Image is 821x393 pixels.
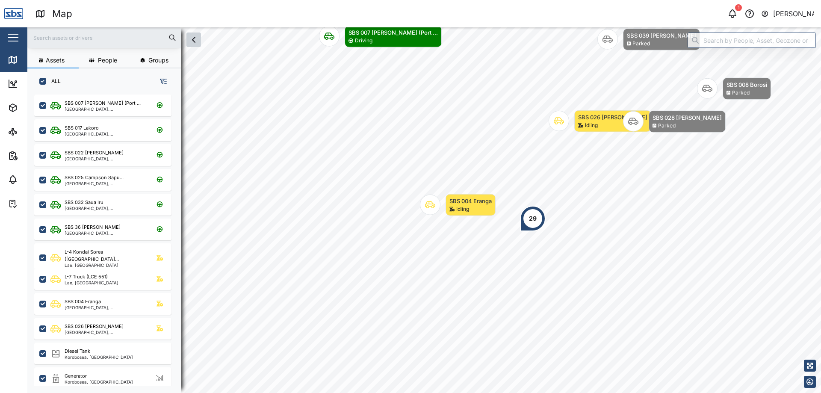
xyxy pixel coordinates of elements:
[65,231,146,235] div: [GEOGRAPHIC_DATA], [GEOGRAPHIC_DATA]
[355,37,372,45] div: Driving
[529,214,537,223] div: 29
[52,6,72,21] div: Map
[65,132,146,136] div: [GEOGRAPHIC_DATA], [GEOGRAPHIC_DATA]
[65,124,99,132] div: SBS 017 Lakoro
[761,8,814,20] button: [PERSON_NAME]
[773,9,814,19] div: [PERSON_NAME]
[22,199,46,208] div: Tasks
[65,248,146,263] div: L-4 Kondai Sorea ([GEOGRAPHIC_DATA]...
[653,113,722,122] div: SBS 028 [PERSON_NAME]
[22,79,61,89] div: Dashboard
[597,29,700,50] div: Map marker
[319,26,442,47] div: Map marker
[65,206,146,210] div: [GEOGRAPHIC_DATA], [GEOGRAPHIC_DATA]
[34,92,181,386] div: grid
[726,80,767,89] div: SBS 008 Borosi
[65,298,101,305] div: SBS 004 Eranga
[65,181,146,186] div: [GEOGRAPHIC_DATA], [GEOGRAPHIC_DATA]
[549,110,651,132] div: Map marker
[65,330,146,334] div: [GEOGRAPHIC_DATA], [GEOGRAPHIC_DATA]
[65,355,133,359] div: Korobosea, [GEOGRAPHIC_DATA]
[65,107,146,111] div: [GEOGRAPHIC_DATA], [GEOGRAPHIC_DATA]
[449,197,492,205] div: SBS 004 Eranga
[623,111,726,133] div: Map marker
[578,113,647,121] div: SBS 026 [PERSON_NAME]
[65,372,87,380] div: Generator
[65,323,124,330] div: SBS 026 [PERSON_NAME]
[65,263,146,267] div: Lae, [GEOGRAPHIC_DATA]
[65,149,124,157] div: SBS 022 [PERSON_NAME]
[22,175,49,184] div: Alarms
[65,273,108,281] div: L-7 Truck (LCE 551)
[148,57,168,63] span: Groups
[46,78,61,85] label: ALL
[632,40,650,48] div: Parked
[65,100,141,107] div: SBS 007 [PERSON_NAME] (Port ...
[585,121,598,130] div: Idling
[4,4,23,23] img: Main Logo
[420,194,496,216] div: Map marker
[98,57,117,63] span: People
[65,305,146,310] div: [GEOGRAPHIC_DATA], [GEOGRAPHIC_DATA]
[658,122,676,130] div: Parked
[22,151,51,160] div: Reports
[348,28,438,37] div: SBS 007 [PERSON_NAME] (Port ...
[456,205,469,213] div: Idling
[65,157,146,161] div: [GEOGRAPHIC_DATA], [GEOGRAPHIC_DATA]
[520,206,546,231] div: Map marker
[735,4,742,11] div: 1
[627,31,696,40] div: SBS 039 [PERSON_NAME]
[22,103,49,112] div: Assets
[22,127,43,136] div: Sites
[22,55,41,65] div: Map
[65,174,124,181] div: SBS 025 Campson Sapu...
[65,224,121,231] div: SBS 36 [PERSON_NAME]
[697,78,771,100] div: Map marker
[688,33,816,48] input: Search by People, Asset, Geozone or Place
[65,348,90,355] div: Diesel Tank
[46,57,65,63] span: Assets
[32,31,176,44] input: Search assets or drivers
[65,199,103,206] div: SBS 032 Saua Iru
[65,281,118,285] div: Lae, [GEOGRAPHIC_DATA]
[65,380,133,384] div: Korobosea, [GEOGRAPHIC_DATA]
[732,89,750,97] div: Parked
